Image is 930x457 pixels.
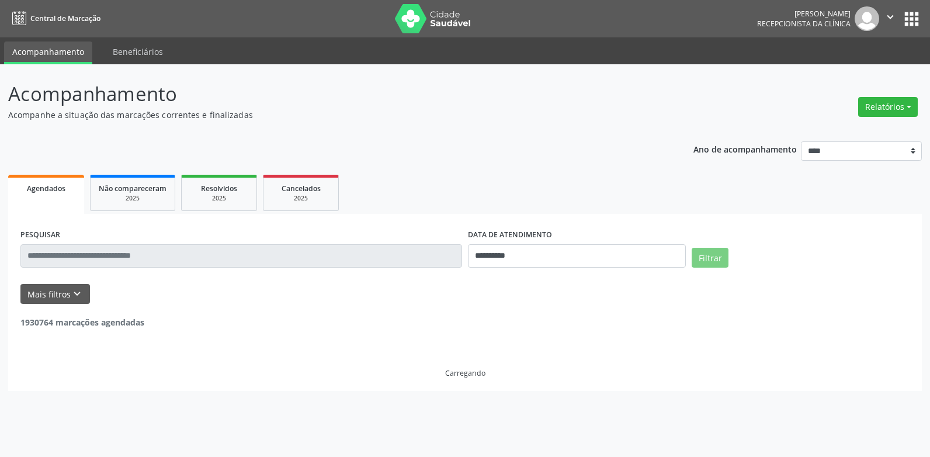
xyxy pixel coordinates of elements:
[757,9,851,19] div: [PERSON_NAME]
[20,226,60,244] label: PESQUISAR
[445,368,485,378] div: Carregando
[99,194,166,203] div: 2025
[858,97,918,117] button: Relatórios
[884,11,897,23] i: 
[99,184,166,193] span: Não compareceram
[879,6,901,31] button: 
[4,41,92,64] a: Acompanhamento
[282,184,321,193] span: Cancelados
[855,6,879,31] img: img
[27,184,65,193] span: Agendados
[20,317,144,328] strong: 1930764 marcações agendadas
[20,284,90,304] button: Mais filtroskeyboard_arrow_down
[8,109,648,121] p: Acompanhe a situação das marcações correntes e finalizadas
[468,226,552,244] label: DATA DE ATENDIMENTO
[201,184,237,193] span: Resolvidos
[71,288,84,300] i: keyboard_arrow_down
[757,19,851,29] span: Recepcionista da clínica
[272,194,330,203] div: 2025
[8,9,100,28] a: Central de Marcação
[692,248,728,268] button: Filtrar
[8,79,648,109] p: Acompanhamento
[105,41,171,62] a: Beneficiários
[30,13,100,23] span: Central de Marcação
[190,194,248,203] div: 2025
[693,141,797,156] p: Ano de acompanhamento
[901,9,922,29] button: apps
